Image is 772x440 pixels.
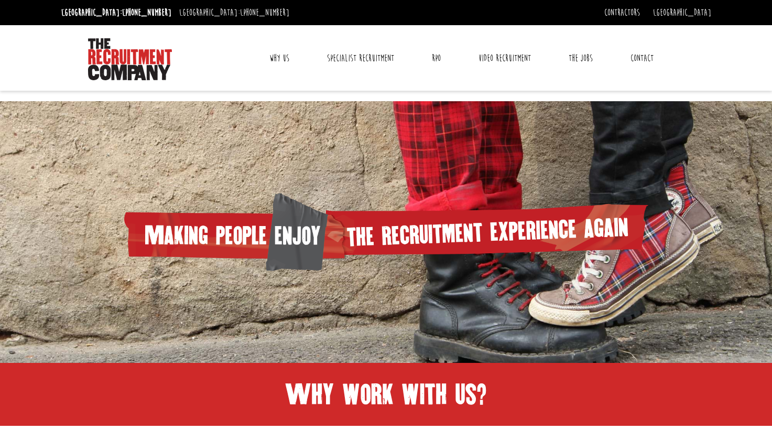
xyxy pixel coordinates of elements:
[424,45,449,71] a: RPO
[604,7,640,18] a: Contractors
[177,4,292,21] li: [GEOGRAPHIC_DATA]:
[88,38,172,80] img: The Recruitment Company
[122,7,171,18] a: [PHONE_NUMBER]
[59,4,174,21] li: [GEOGRAPHIC_DATA]:
[653,7,711,18] a: [GEOGRAPHIC_DATA]
[319,45,402,71] a: Specialist Recruitment
[240,7,289,18] a: [PHONE_NUMBER]
[124,193,648,271] img: homepage-heading.png
[471,45,539,71] a: Video Recruitment
[561,45,601,71] a: The Jobs
[623,45,661,71] a: Contact
[262,45,297,71] a: Why Us
[61,379,711,410] h1: Why work with us?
